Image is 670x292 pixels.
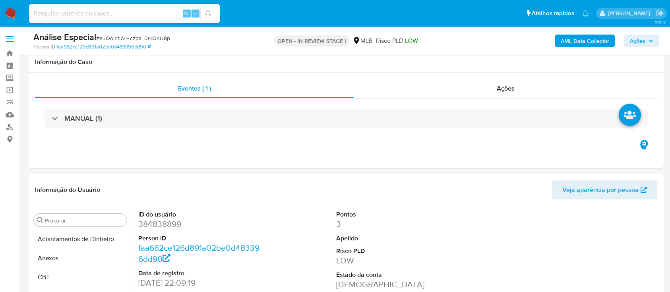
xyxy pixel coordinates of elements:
[336,219,460,230] dd: 3
[184,10,190,17] span: Alt
[624,35,659,47] button: Ações
[552,180,657,199] button: Veja aparência por pessoa
[33,31,96,43] b: Análise Especial
[336,234,460,243] dt: Apelido
[532,9,574,17] span: Atalhos rápidos
[274,35,349,46] p: OPEN - IN REVIEW STAGE I
[376,37,418,45] span: Risco PLD:
[31,268,130,287] button: CBT
[138,269,262,278] dt: Data de registro
[138,219,262,230] dd: 384838899
[630,35,645,47] span: Ações
[178,84,211,93] span: Eventos ( 1 )
[194,10,197,17] span: s
[336,255,460,266] dd: LOW
[45,217,124,224] input: Procurar
[138,242,259,265] a: faa682ce126d891a02be0d483396dd90
[336,210,460,219] dt: Pontos
[138,277,262,288] dd: [DATE] 22:09:19
[29,8,220,19] input: Pesquise usuários ou casos...
[562,180,639,199] span: Veja aparência por pessoa
[64,114,102,123] h3: MANUAL (1)
[561,35,609,47] b: AML Data Collector
[31,249,130,268] button: Anexos
[582,10,589,17] a: Notificações
[33,43,55,50] b: Person ID
[35,186,100,194] h1: Informação do Usuário
[31,230,130,249] button: Adiantamentos de Dinheiro
[35,58,657,66] h1: Informação do Caso
[138,210,262,219] dt: ID do usuário
[57,43,151,50] a: faa682ce126d891a02be0d483396dd90
[656,9,664,17] a: Sair
[352,37,373,45] div: MLB
[405,36,418,45] span: LOW
[608,10,653,17] p: laisa.felismino@mercadolivre.com
[96,34,170,42] span: # euOoldtuVl4czpaL0rKOKU8p
[497,84,515,93] span: Ações
[336,279,460,290] dd: [DEMOGRAPHIC_DATA]
[336,271,460,279] dt: Estado da conta
[45,109,648,128] div: MANUAL (1)
[200,8,217,19] button: search-icon
[336,247,460,255] dt: Risco PLD
[555,35,615,47] button: AML Data Collector
[37,217,43,223] button: Procurar
[138,234,262,243] dt: Person ID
